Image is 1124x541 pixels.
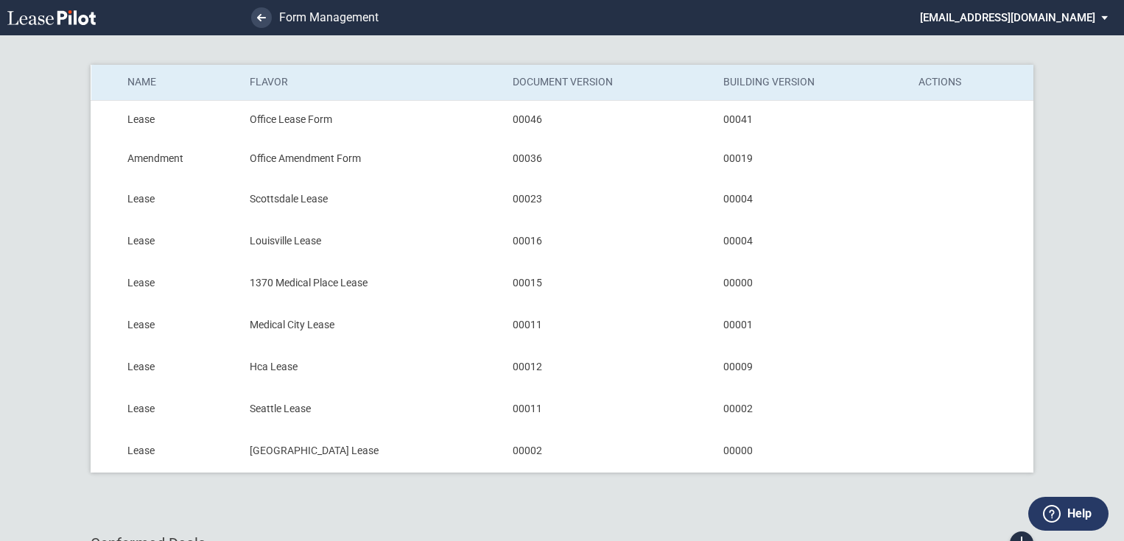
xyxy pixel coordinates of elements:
[127,139,239,178] td: Amendment
[713,304,907,346] td: 00001
[239,65,502,100] th: Flavor
[502,65,713,100] th: Document Version
[239,262,502,304] td: 1370 Medical Place Lease
[502,178,713,220] td: 00023
[502,139,713,178] td: 00036
[127,178,239,220] td: Lease
[713,430,907,472] td: 00000
[127,65,239,100] th: Name
[713,139,907,178] td: 00019
[713,262,907,304] td: 00000
[502,262,713,304] td: 00015
[239,388,502,430] td: Seattle Lease
[239,100,502,139] td: Office Lease Form
[127,220,239,262] td: Lease
[713,178,907,220] td: 00004
[502,388,713,430] td: 00011
[502,304,713,346] td: 00011
[713,65,907,100] th: Building Version
[239,139,502,178] td: Office Amendment Form
[127,388,239,430] td: Lease
[502,100,713,139] td: 00046
[239,178,502,220] td: Scottsdale Lease
[502,220,713,262] td: 00016
[127,304,239,346] td: Lease
[1067,504,1092,523] label: Help
[713,388,907,430] td: 00002
[239,304,502,346] td: Medical City Lease
[239,220,502,262] td: Louisville Lease
[713,100,907,139] td: 00041
[127,430,239,472] td: Lease
[502,430,713,472] td: 00002
[713,220,907,262] td: 00004
[239,346,502,388] td: Hca Lease
[713,346,907,388] td: 00009
[127,100,239,139] td: Lease
[127,346,239,388] td: Lease
[908,65,1033,100] th: Actions
[127,262,239,304] td: Lease
[1028,497,1109,531] button: Help
[239,430,502,472] td: [GEOGRAPHIC_DATA] Lease
[502,346,713,388] td: 00012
